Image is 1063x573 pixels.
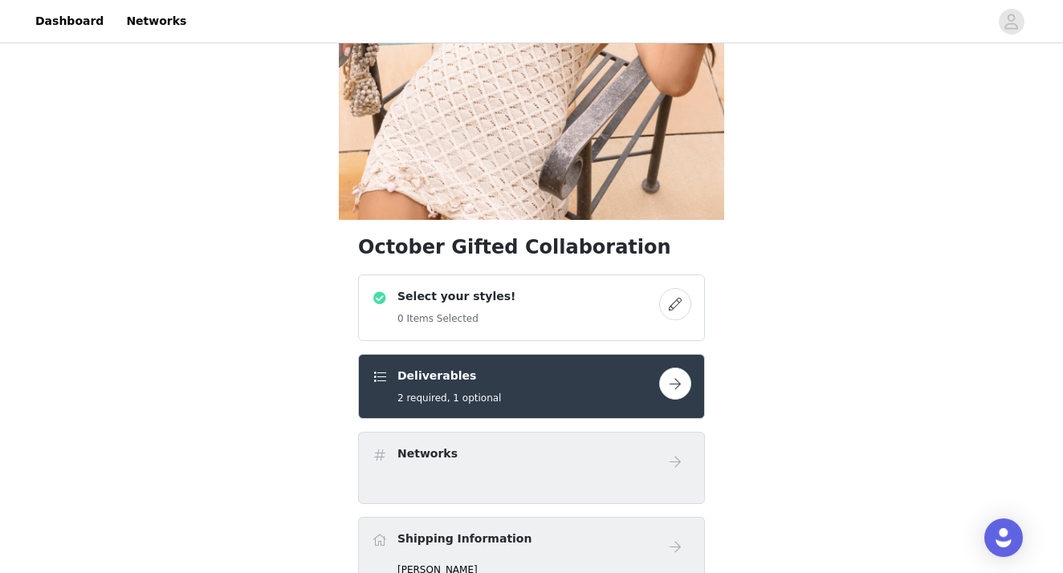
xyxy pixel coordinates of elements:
h4: Networks [397,445,458,462]
h4: Deliverables [397,368,501,384]
div: Networks [358,432,705,504]
div: Deliverables [358,354,705,419]
a: Dashboard [26,3,113,39]
h5: 2 required, 1 optional [397,391,501,405]
h4: Select your styles! [397,288,515,305]
div: Open Intercom Messenger [984,518,1023,557]
div: Select your styles! [358,274,705,341]
h4: Shipping Information [397,530,531,547]
a: Networks [116,3,196,39]
h1: October Gifted Collaboration [358,233,705,262]
h5: 0 Items Selected [397,311,515,326]
div: avatar [1004,9,1019,35]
